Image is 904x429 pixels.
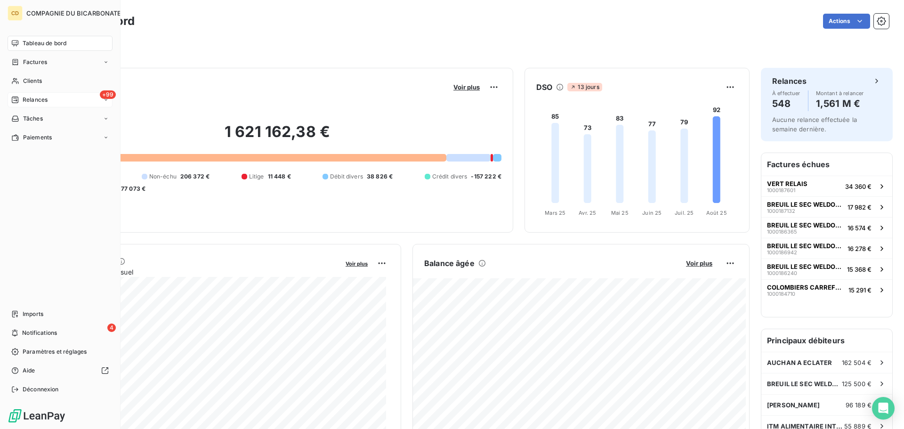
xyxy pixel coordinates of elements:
span: Tâches [23,114,43,123]
span: 96 189 € [846,401,872,409]
span: 15 368 € [847,266,872,273]
a: Paramètres et réglages [8,344,113,359]
h6: Factures échues [761,153,892,176]
span: Imports [23,310,43,318]
span: Déconnexion [23,385,59,394]
span: Voir plus [453,83,480,91]
span: Notifications [22,329,57,337]
span: Voir plus [346,260,368,267]
span: BREUIL LE SEC WELDOM ENTREPOT-30 [767,263,843,270]
span: 1000187601 [767,187,795,193]
a: Tâches [8,111,113,126]
tspan: Mars 25 [545,210,565,216]
span: À effectuer [772,90,800,96]
a: Clients [8,73,113,89]
span: Crédit divers [432,172,468,181]
button: Actions [823,14,870,29]
span: 4 [107,324,116,332]
span: BREUIL LE SEC WELDOM ENTREPOT-30 [767,201,844,208]
span: 1000186240 [767,270,797,276]
span: Relances [23,96,48,104]
span: 11 448 € [268,172,291,181]
span: 16 574 € [847,224,872,232]
span: 13 jours [567,83,602,91]
span: 125 500 € [842,380,872,388]
span: -77 073 € [118,185,145,193]
span: Factures [23,58,47,66]
img: Logo LeanPay [8,408,66,423]
span: Non-échu [149,172,177,181]
button: BREUIL LE SEC WELDOM ENTREPOT-30100018713217 982 € [761,196,892,217]
span: 15 291 € [848,286,872,294]
tspan: Août 25 [706,210,727,216]
a: +99Relances [8,92,113,107]
span: -157 222 € [471,172,501,181]
a: Tableau de bord [8,36,113,51]
span: Aide [23,366,35,375]
a: Paiements [8,130,113,145]
span: 1000186942 [767,250,797,255]
span: 38 826 € [367,172,393,181]
div: Open Intercom Messenger [872,397,895,420]
button: Voir plus [451,83,483,91]
span: Tableau de bord [23,39,66,48]
span: Paramètres et réglages [23,348,87,356]
span: 206 372 € [180,172,210,181]
h4: 1,561 M € [816,96,864,111]
button: COLOMBIERS CARREFOUR -011100018471015 291 € [761,279,892,300]
span: Débit divers [330,172,363,181]
span: 162 504 € [842,359,872,366]
button: Voir plus [683,259,715,267]
span: Montant à relancer [816,90,864,96]
button: VERT RELAIS100018760134 360 € [761,176,892,196]
span: +99 [100,90,116,99]
a: Aide [8,363,113,378]
tspan: Juin 25 [642,210,662,216]
span: Aucune relance effectuée la semaine dernière. [772,116,857,133]
tspan: Mai 25 [611,210,629,216]
span: Voir plus [686,259,712,267]
span: 34 360 € [845,183,872,190]
span: AUCHAN A ECLATER [767,359,832,366]
button: Voir plus [343,259,371,267]
a: Factures [8,55,113,70]
h2: 1 621 162,38 € [53,122,501,151]
span: BREUIL LE SEC WELDOM ENTREPOT-30 [767,380,842,388]
span: VERT RELAIS [767,180,807,187]
span: 16 278 € [847,245,872,252]
span: 1000184710 [767,291,795,297]
span: 1000187132 [767,208,795,214]
span: Litige [249,172,264,181]
h6: Relances [772,75,807,87]
h4: 548 [772,96,800,111]
button: BREUIL LE SEC WELDOM ENTREPOT-30100018694216 278 € [761,238,892,259]
tspan: Juil. 25 [675,210,694,216]
span: BREUIL LE SEC WELDOM ENTREPOT-30 [767,221,844,229]
span: 1000186365 [767,229,797,235]
h6: DSO [536,81,552,93]
span: BREUIL LE SEC WELDOM ENTREPOT-30 [767,242,844,250]
span: COMPAGNIE DU BICARBONATE [26,9,121,17]
span: 17 982 € [847,203,872,211]
span: [PERSON_NAME] [767,401,820,409]
span: Clients [23,77,42,85]
button: BREUIL LE SEC WELDOM ENTREPOT-30100018624015 368 € [761,259,892,279]
span: Paiements [23,133,52,142]
div: CD [8,6,23,21]
h6: Principaux débiteurs [761,329,892,352]
button: BREUIL LE SEC WELDOM ENTREPOT-30100018636516 574 € [761,217,892,238]
h6: Balance âgée [424,258,475,269]
span: Chiffre d'affaires mensuel [53,267,339,277]
span: COLOMBIERS CARREFOUR -011 [767,283,845,291]
a: Imports [8,307,113,322]
tspan: Avr. 25 [579,210,596,216]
